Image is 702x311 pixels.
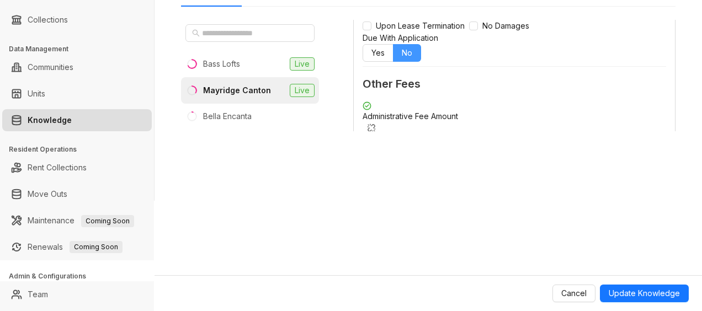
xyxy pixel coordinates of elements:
li: Rent Collections [2,157,152,179]
li: Knowledge [2,109,152,131]
span: Yes [371,48,385,57]
h3: Data Management [9,44,154,54]
div: Mayridge Canton [203,84,271,96]
div: Due With Application [363,32,666,44]
span: No [402,48,412,57]
div: Bass Lofts [203,58,240,70]
span: No Damages [478,20,534,32]
a: Team [28,283,48,305]
span: Upon Lease Termination [371,20,469,32]
span: Coming Soon [70,241,123,253]
div: Administrative Fee Amount [363,110,666,137]
span: Live [290,57,315,71]
li: Maintenance [2,210,152,232]
li: Team [2,283,152,305]
h3: Admin & Configurations [9,271,154,281]
li: Collections [2,9,152,31]
a: Move Outs [28,183,67,205]
li: Move Outs [2,183,152,205]
span: Live [290,84,315,97]
a: RenewalsComing Soon [28,236,123,258]
li: Units [2,83,152,105]
div: Bella Encanta [203,110,252,122]
span: search [192,29,200,37]
li: Renewals [2,236,152,258]
span: Other Fees [363,76,666,93]
li: Communities [2,56,152,78]
a: Rent Collections [28,157,87,179]
a: Communities [28,56,73,78]
a: Units [28,83,45,105]
span: Coming Soon [81,215,134,227]
h3: Resident Operations [9,144,154,154]
a: Collections [28,9,68,31]
a: Knowledge [28,109,72,131]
